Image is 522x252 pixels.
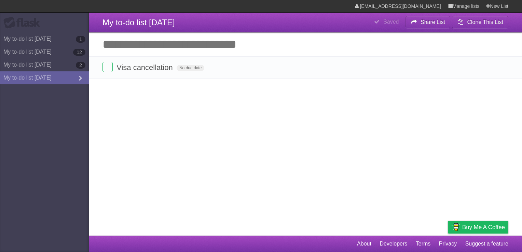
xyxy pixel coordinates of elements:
[116,63,175,72] span: Visa cancellation
[465,237,508,250] a: Suggest a feature
[357,237,371,250] a: About
[76,62,85,69] b: 2
[439,237,457,250] a: Privacy
[383,19,399,25] b: Saved
[177,65,204,71] span: No due date
[448,221,508,234] a: Buy me a coffee
[406,16,451,28] button: Share List
[467,19,503,25] b: Clone This List
[3,17,44,29] div: Flask
[380,237,407,250] a: Developers
[102,18,175,27] span: My to-do list [DATE]
[102,62,113,72] label: Done
[76,36,85,43] b: 1
[452,16,508,28] button: Clone This List
[421,19,445,25] b: Share List
[73,49,85,56] b: 12
[462,221,505,233] span: Buy me a coffee
[451,221,461,233] img: Buy me a coffee
[416,237,431,250] a: Terms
